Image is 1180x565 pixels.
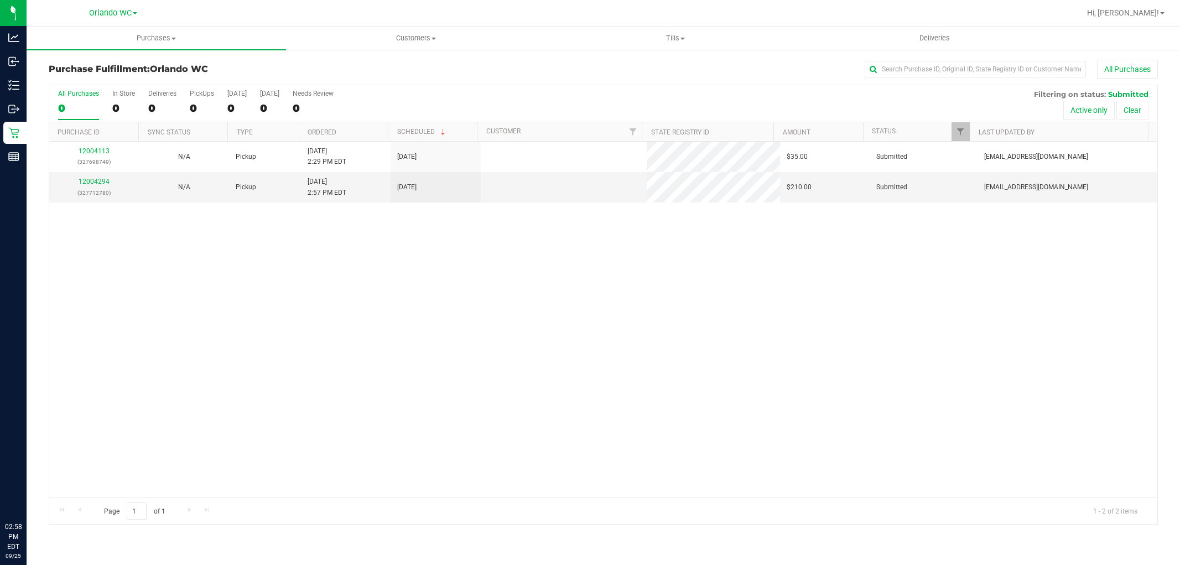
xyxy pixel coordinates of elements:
[58,128,100,136] a: Purchase ID
[8,127,19,138] inline-svg: Retail
[112,90,135,97] div: In Store
[308,177,346,198] span: [DATE] 2:57 PM EDT
[787,182,812,193] span: $210.00
[178,182,190,193] button: N/A
[227,102,247,115] div: 0
[58,102,99,115] div: 0
[1087,8,1159,17] span: Hi, [PERSON_NAME]!
[984,152,1088,162] span: [EMAIL_ADDRESS][DOMAIN_NAME]
[5,552,22,560] p: 09/25
[148,90,176,97] div: Deliveries
[397,128,448,136] a: Scheduled
[397,152,417,162] span: [DATE]
[260,90,279,97] div: [DATE]
[8,151,19,162] inline-svg: Reports
[236,152,256,162] span: Pickup
[5,522,22,552] p: 02:58 PM EDT
[56,157,132,167] p: (327698749)
[178,183,190,191] span: Not Applicable
[952,122,970,141] a: Filter
[783,128,810,136] a: Amount
[865,61,1086,77] input: Search Purchase ID, Original ID, State Registry ID or Customer Name...
[49,64,418,74] h3: Purchase Fulfillment:
[58,90,99,97] div: All Purchases
[150,64,208,74] span: Orlando WC
[148,128,190,136] a: Sync Status
[876,152,907,162] span: Submitted
[876,182,907,193] span: Submitted
[486,127,521,135] a: Customer
[27,33,286,43] span: Purchases
[1108,90,1148,99] span: Submitted
[286,27,545,50] a: Customers
[1116,101,1148,120] button: Clear
[178,152,190,162] button: N/A
[1084,502,1146,519] span: 1 - 2 of 2 items
[1034,90,1106,99] span: Filtering on status:
[545,27,805,50] a: Tills
[293,102,334,115] div: 0
[979,128,1035,136] a: Last Updated By
[308,146,346,167] span: [DATE] 2:29 PM EDT
[79,147,110,155] a: 12004113
[1063,101,1115,120] button: Active only
[8,103,19,115] inline-svg: Outbound
[237,128,253,136] a: Type
[872,127,896,135] a: Status
[190,90,214,97] div: PickUps
[787,152,808,162] span: $35.00
[308,128,336,136] a: Ordered
[8,56,19,67] inline-svg: Inbound
[190,102,214,115] div: 0
[8,32,19,43] inline-svg: Analytics
[805,27,1064,50] a: Deliveries
[905,33,965,43] span: Deliveries
[8,80,19,91] inline-svg: Inventory
[397,182,417,193] span: [DATE]
[236,182,256,193] span: Pickup
[127,502,147,520] input: 1
[178,153,190,160] span: Not Applicable
[227,90,247,97] div: [DATE]
[293,90,334,97] div: Needs Review
[79,178,110,185] a: 12004294
[287,33,545,43] span: Customers
[89,8,132,18] span: Orlando WC
[56,188,132,198] p: (327712780)
[651,128,709,136] a: State Registry ID
[11,476,44,510] iframe: Resource center
[984,182,1088,193] span: [EMAIL_ADDRESS][DOMAIN_NAME]
[33,475,46,488] iframe: Resource center unread badge
[260,102,279,115] div: 0
[148,102,176,115] div: 0
[1097,60,1158,79] button: All Purchases
[95,502,174,520] span: Page of 1
[546,33,804,43] span: Tills
[112,102,135,115] div: 0
[623,122,642,141] a: Filter
[27,27,286,50] a: Purchases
